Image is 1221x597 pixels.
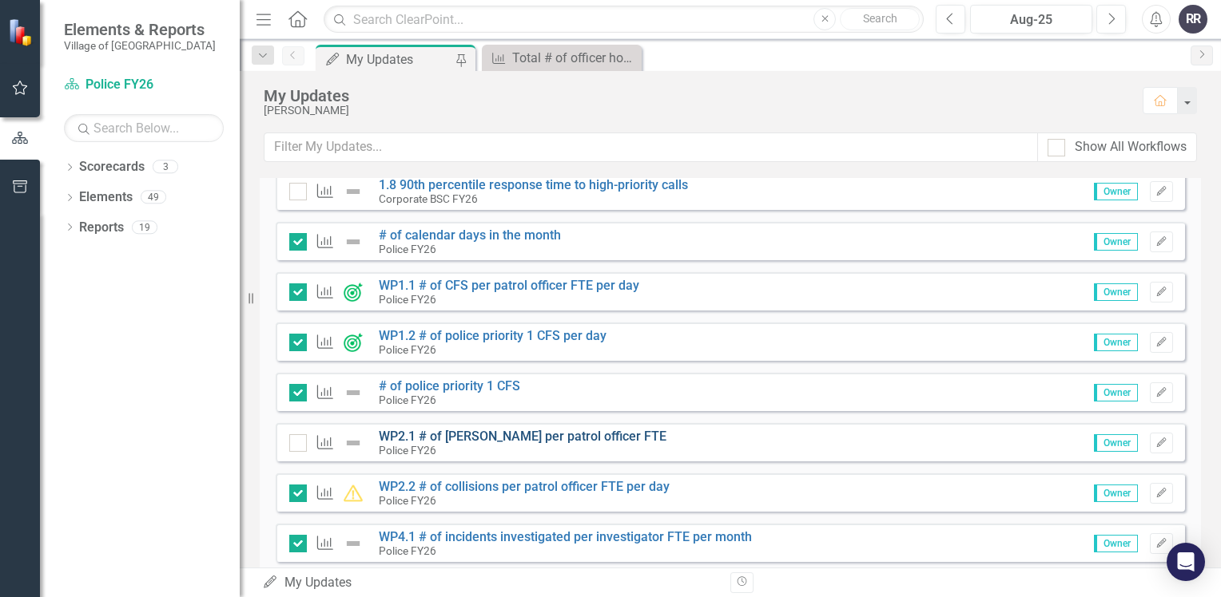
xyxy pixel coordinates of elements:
a: WP2.2 # of collisions per patrol officer FTE per day [379,479,670,494]
small: Police FY26 [379,243,436,255]
a: # of calendar days in the month [379,227,561,243]
a: 1.8 90th percentile response time to high-priority calls [379,177,688,192]
span: Owner [1094,384,1138,401]
a: Reports [79,219,124,237]
a: Total # of officer hours spent on patrol [486,48,638,68]
span: Owner [1094,233,1138,251]
a: WP4.1 # of incidents investigated per investigator FTE per month [379,529,752,544]
small: Village of [GEOGRAPHIC_DATA] [64,39,216,52]
button: Aug-25 [970,5,1092,34]
a: Scorecards [79,158,145,176]
img: Not Defined [344,182,363,201]
input: Search Below... [64,114,224,142]
span: Owner [1094,484,1138,502]
small: Corporate BSC FY26 [379,192,478,205]
img: On Target [344,283,363,302]
span: Owner [1094,283,1138,301]
small: Police FY26 [379,444,436,457]
span: Elements & Reports [64,20,216,39]
img: Not Defined [344,232,363,251]
small: Police FY26 [379,544,436,557]
small: Police FY26 [379,494,436,507]
div: My Updates [346,49,451,69]
a: # of police priority 1 CFS [379,378,520,393]
div: Aug-25 [976,10,1087,30]
a: WP2.1 # of [PERSON_NAME] per patrol officer FTE [379,429,666,444]
img: Not Defined [344,534,363,553]
img: Not Defined [344,433,363,453]
img: Not Defined [344,383,363,402]
a: WP1.1 # of CFS per patrol officer FTE per day [379,278,639,293]
span: Owner [1094,434,1138,452]
input: Filter My Updates... [264,132,1038,162]
div: My Updates [262,574,718,592]
button: RR [1179,5,1207,34]
div: [PERSON_NAME] [264,105,1127,117]
div: My Updates [264,87,1127,105]
small: Police FY26 [379,393,436,406]
span: Owner [1094,334,1138,351]
input: Search ClearPoint... [324,6,924,34]
div: 3 [153,160,178,174]
img: Caution [344,484,363,503]
a: Elements [79,188,133,207]
img: On Target [344,333,363,352]
span: Search [863,12,897,25]
div: Show All Workflows [1075,138,1187,156]
a: WP1.2 # of police priority 1 CFS per day [379,328,607,343]
span: Owner [1094,535,1138,552]
small: Police FY26 [379,343,436,356]
button: Search [840,8,920,30]
div: 19 [132,220,157,234]
div: Open Intercom Messenger [1167,543,1205,581]
span: Owner [1094,183,1138,200]
div: 49 [141,191,166,204]
small: Police FY26 [379,293,436,306]
div: Total # of officer hours spent on patrol [512,48,638,68]
a: Police FY26 [64,76,224,94]
img: ClearPoint Strategy [8,18,36,46]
